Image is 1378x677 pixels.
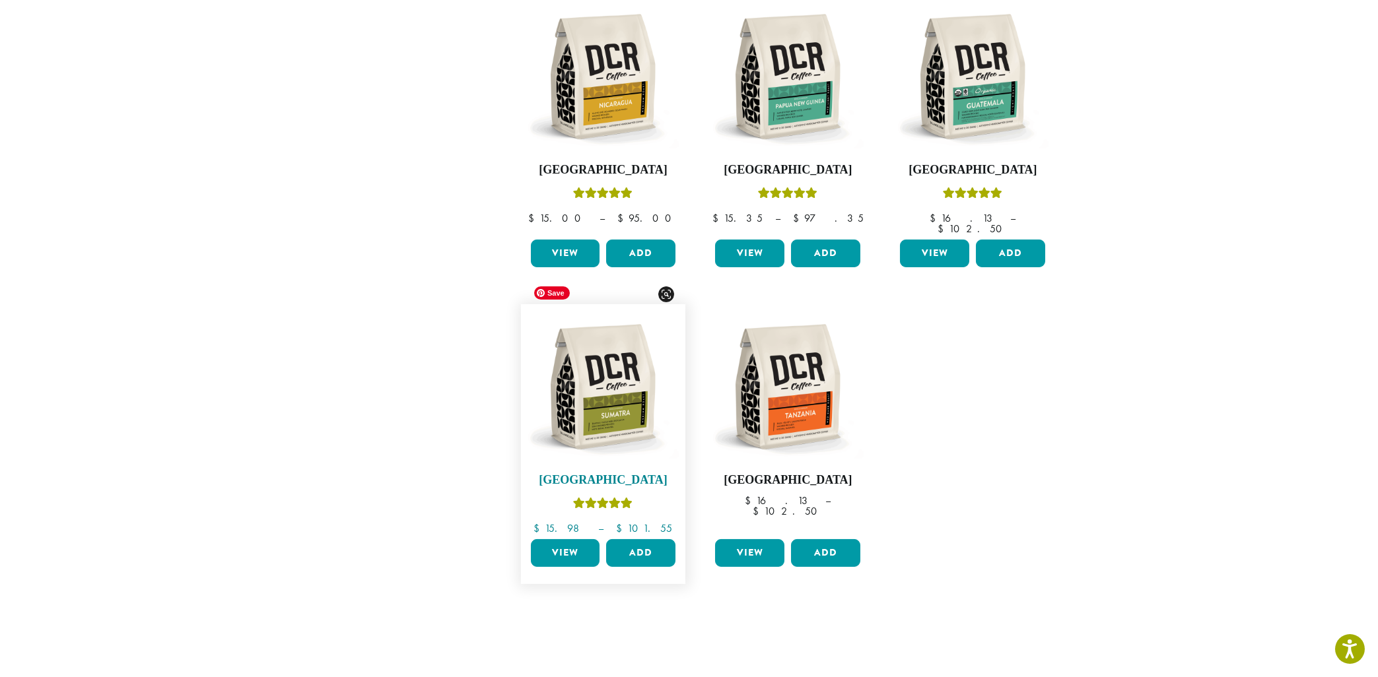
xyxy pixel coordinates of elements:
bdi: 15.98 [534,521,586,535]
span: $ [528,211,539,225]
div: Rated 5.00 out of 5 [573,185,633,205]
span: – [775,211,780,225]
a: View [531,539,600,567]
bdi: 102.50 [753,504,823,518]
span: – [600,211,605,225]
span: $ [930,211,941,225]
a: View [715,240,784,267]
button: Add [976,240,1045,267]
a: [GEOGRAPHIC_DATA]Rated 5.00 out of 5 [897,1,1049,234]
bdi: 97.35 [793,211,864,225]
span: $ [712,211,724,225]
span: – [1010,211,1016,225]
bdi: 16.13 [930,211,998,225]
div: Rated 5.00 out of 5 [943,185,1002,205]
a: View [531,240,600,267]
a: [GEOGRAPHIC_DATA]Rated 5.00 out of 5 [712,1,864,234]
img: DCR-12oz-Papua-New-Guinea-Stock-scaled.png [712,1,864,152]
h4: [GEOGRAPHIC_DATA] [712,163,864,177]
span: $ [616,521,627,535]
bdi: 101.55 [616,521,672,535]
span: $ [753,504,764,518]
span: $ [938,222,949,236]
img: DCR-12oz-Nicaragua-Stock-scaled.png [527,1,679,152]
span: $ [745,494,756,507]
button: Add [606,539,675,567]
span: $ [534,521,545,535]
bdi: 15.35 [712,211,763,225]
bdi: 95.00 [617,211,677,225]
img: DCR-12oz-Sumatra-Stock-scaled.png [527,311,679,463]
a: [GEOGRAPHIC_DATA] [712,311,864,534]
a: View [715,539,784,567]
button: Add [606,240,675,267]
h4: [GEOGRAPHIC_DATA] [712,473,864,488]
a: [GEOGRAPHIC_DATA]Rated 5.00 out of 5 [528,311,679,534]
bdi: 15.00 [528,211,587,225]
button: Add [791,539,860,567]
h4: [GEOGRAPHIC_DATA] [897,163,1049,177]
span: $ [617,211,629,225]
h4: [GEOGRAPHIC_DATA] [528,163,679,177]
bdi: 102.50 [938,222,1008,236]
img: DCR-12oz-Tanzania-Stock-scaled.png [712,311,864,463]
span: – [825,494,831,507]
a: [GEOGRAPHIC_DATA]Rated 5.00 out of 5 [528,1,679,234]
button: Add [791,240,860,267]
h4: [GEOGRAPHIC_DATA] [528,473,679,488]
div: Rated 5.00 out of 5 [758,185,817,205]
img: DCR-12oz-FTO-Guatemala-Stock-scaled.png [897,1,1049,152]
span: – [598,521,603,535]
span: $ [793,211,804,225]
div: Rated 5.00 out of 5 [573,496,633,515]
bdi: 16.13 [745,494,813,507]
span: Save [534,286,570,300]
a: View [900,240,969,267]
